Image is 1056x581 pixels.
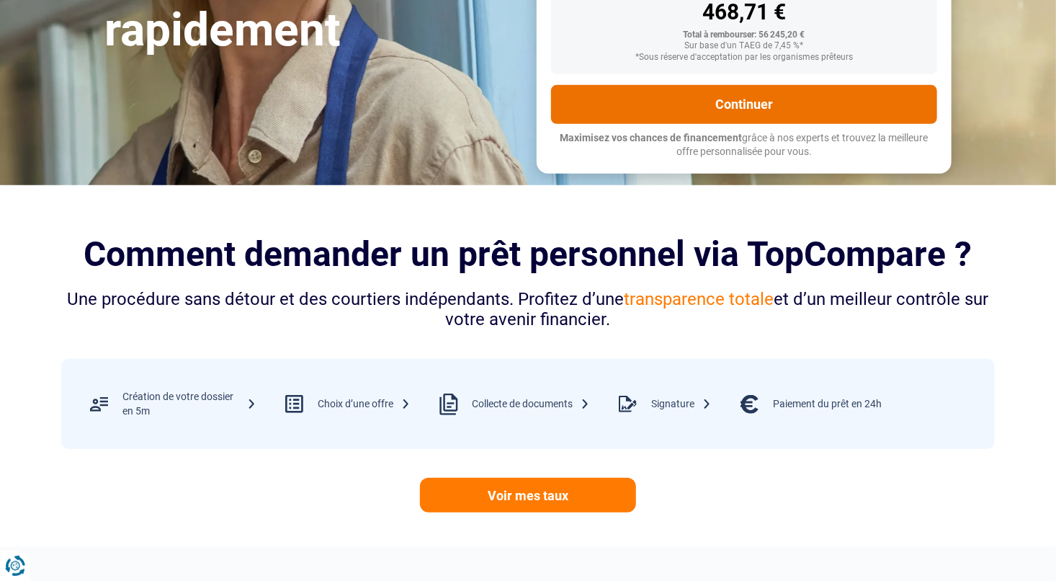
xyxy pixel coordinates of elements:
[560,132,743,143] span: Maximisez vos chances de financement
[563,53,926,63] div: *Sous réserve d'acceptation par les organismes prêteurs
[61,289,995,331] div: Une procédure sans détour et des courtiers indépendants. Profitez d’une et d’un meilleur contrôle...
[551,85,937,124] button: Continuer
[61,234,995,274] h2: Comment demander un prêt personnel via TopCompare ?
[651,397,712,412] div: Signature
[563,41,926,51] div: Sur base d'un TAEG de 7,45 %*
[563,30,926,40] div: Total à rembourser: 56 245,20 €
[318,397,411,412] div: Choix d’une offre
[420,478,636,513] a: Voir mes taux
[563,1,926,23] div: 468,71 €
[773,397,882,412] div: Paiement du prêt en 24h
[625,289,774,309] span: transparence totale
[472,397,590,412] div: Collecte de documents
[122,390,256,418] div: Création de votre dossier en 5m
[551,131,937,159] p: grâce à nos experts et trouvez la meilleure offre personnalisée pour vous.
